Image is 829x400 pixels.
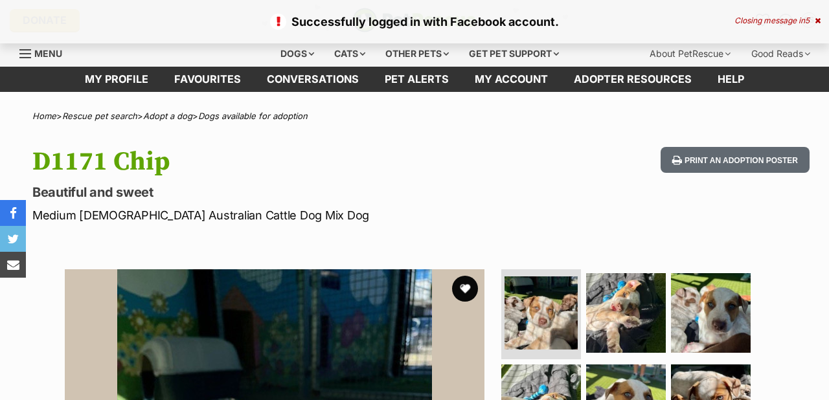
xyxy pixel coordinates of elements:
div: Dogs [271,41,323,67]
span: 5 [805,16,810,25]
button: Print an adoption poster [661,147,810,173]
a: My profile [72,67,161,92]
p: Medium [DEMOGRAPHIC_DATA] Australian Cattle Dog Mix Dog [32,206,506,224]
img: Photo of D1171 Chip [505,276,578,350]
a: Home [32,111,56,121]
p: Successfully logged in with Facebook account. [13,13,816,30]
div: Other pets [376,41,458,67]
p: Beautiful and sweet [32,183,506,201]
div: Cats [325,41,374,67]
a: Rescue pet search [62,111,137,121]
h1: D1171 Chip [32,147,506,177]
a: My account [462,67,561,92]
img: Photo of D1171 Chip [671,273,751,353]
a: Adopter resources [561,67,705,92]
div: Good Reads [742,41,819,67]
div: Get pet support [460,41,568,67]
img: Photo of D1171 Chip [586,273,666,353]
div: About PetRescue [641,41,740,67]
a: Pet alerts [372,67,462,92]
div: Closing message in [734,16,821,25]
a: conversations [254,67,372,92]
a: Menu [19,41,71,64]
a: Favourites [161,67,254,92]
a: Help [705,67,757,92]
span: Menu [34,48,62,59]
a: Dogs available for adoption [198,111,308,121]
button: favourite [452,276,478,302]
a: Adopt a dog [143,111,192,121]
